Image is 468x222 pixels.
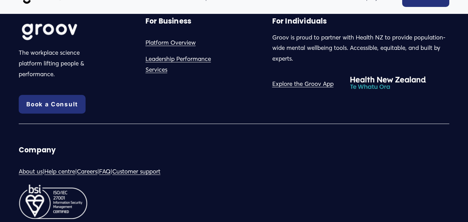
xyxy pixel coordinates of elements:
p: The workplace science platform lifting people & performance. [19,47,87,79]
p: Groov is proud to partner with Health NZ to provide population-wide mental wellbeing tools. Acces... [272,32,449,64]
a: Explore the Groov App [272,79,334,89]
a: Leadership Performance Services [145,54,232,75]
p: | | | | [19,166,232,177]
a: About us [19,166,43,177]
strong: For Individuals [272,16,327,26]
a: Careers [77,166,97,177]
strong: Company [19,145,56,155]
a: Platform Overview [145,37,196,48]
a: Customer support [112,166,160,177]
strong: For Business [145,16,191,26]
a: Help centre [44,166,75,177]
a: FAQ [99,166,111,177]
a: Book a Consult [19,95,86,114]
